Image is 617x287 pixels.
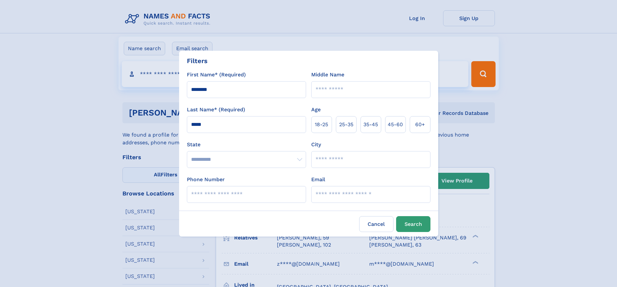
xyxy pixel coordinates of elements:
label: Phone Number [187,176,225,183]
label: Last Name* (Required) [187,106,245,114]
label: First Name* (Required) [187,71,246,79]
button: Search [396,216,430,232]
label: State [187,141,306,149]
label: Middle Name [311,71,344,79]
label: Cancel [359,216,394,232]
label: City [311,141,321,149]
span: 60+ [415,121,425,128]
span: 35‑45 [363,121,378,128]
label: Age [311,106,321,114]
span: 45‑60 [388,121,403,128]
div: Filters [187,56,208,66]
span: 25‑35 [339,121,353,128]
label: Email [311,176,325,183]
span: 18‑25 [315,121,328,128]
